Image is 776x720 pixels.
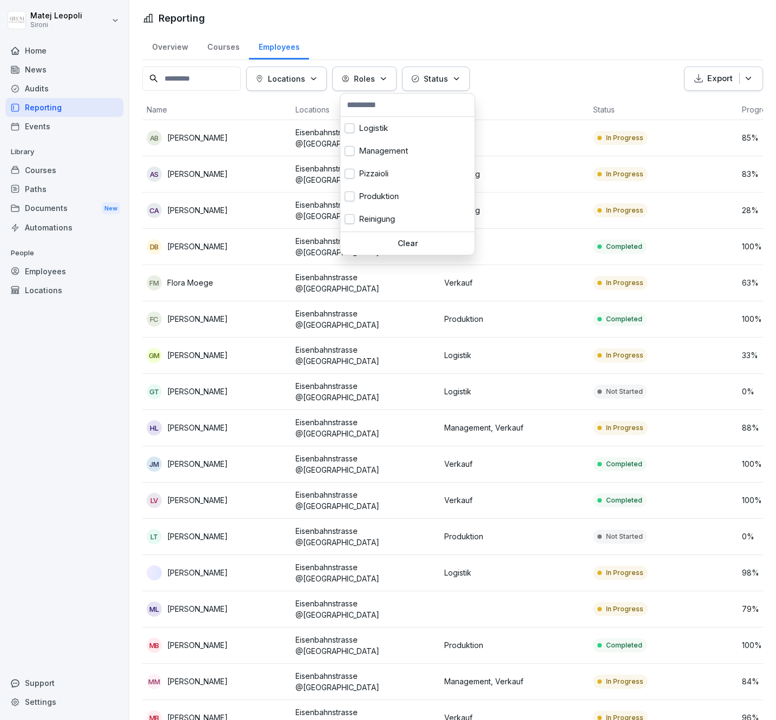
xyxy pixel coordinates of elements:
[340,208,475,230] div: Reinigung
[345,239,470,248] p: Clear
[340,117,475,140] div: Logistik
[424,73,448,84] p: Status
[340,162,475,185] div: Pizzaioli
[340,185,475,208] div: Produktion
[707,72,733,85] p: Export
[340,140,475,162] div: Management
[268,73,305,84] p: Locations
[354,73,375,84] p: Roles
[340,230,475,253] div: Service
